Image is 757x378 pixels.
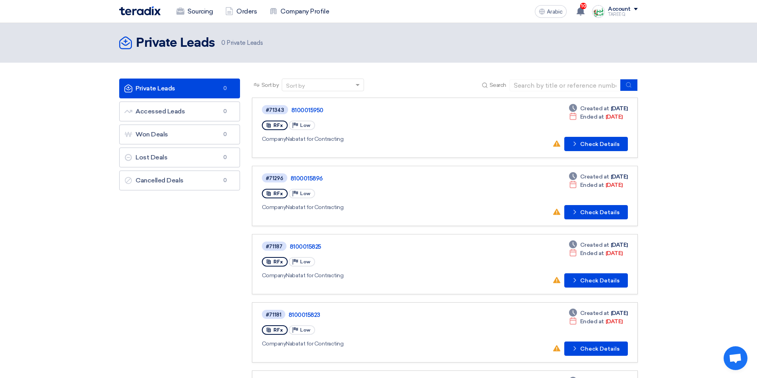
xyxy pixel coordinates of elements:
font: RFx [273,191,283,196]
font: 0 [223,85,227,91]
font: Low [300,123,310,128]
button: Check Details [564,205,628,219]
font: Check Details [580,277,620,284]
font: Company Profile [281,8,329,15]
font: Nabatat for Contracting [286,340,343,347]
a: 8100015950 [291,107,490,114]
font: [DATE] [606,250,623,257]
a: 8100015896 [290,175,489,182]
font: Sourcing [188,8,213,15]
div: Open chat [724,346,747,370]
font: Won Deals [136,130,168,138]
button: Check Details [564,137,628,151]
font: [DATE] [606,182,623,188]
font: Ended at [580,113,604,120]
font: #71187 [266,244,283,249]
font: 0 [223,154,227,160]
font: Arabic [547,8,563,15]
font: 8100015896 [290,175,323,182]
font: [DATE] [606,318,623,325]
font: Created at [580,173,609,180]
font: Sort by [286,83,305,89]
font: RFx [273,123,283,128]
font: Nabatat for Contracting [286,136,343,142]
font: Private Leads [227,39,263,46]
font: [DATE] [611,105,628,112]
font: RFx [273,327,283,333]
font: 0 [223,177,227,183]
font: [DATE] [611,242,628,248]
font: RFx [273,259,283,265]
font: Lost Deals [136,154,167,161]
font: Created at [580,310,609,317]
font: Check Details [580,345,620,352]
font: 8100015950 [291,107,323,114]
font: Cancelled Deals [136,177,184,184]
font: #71296 [266,175,283,181]
button: Check Details [564,342,628,356]
font: Company [262,272,286,279]
font: Orders [236,8,257,15]
button: Check Details [564,273,628,288]
font: 8100015825 [290,243,321,250]
a: 8100015823 [288,311,487,319]
font: Check Details [580,141,620,148]
font: Low [300,259,310,265]
font: [DATE] [611,310,628,317]
a: Cancelled Deals0 [119,171,240,190]
font: Ended at [580,250,604,257]
font: Sort by [261,82,279,88]
input: Search by title or reference number [509,79,621,91]
font: Check Details [580,209,620,216]
font: Account [608,6,631,12]
font: Created at [580,105,609,112]
font: Company [262,340,286,347]
font: Accessed Leads [136,107,185,115]
a: Accessed Leads0 [119,102,240,121]
a: Orders [219,3,263,20]
img: Screenshot___1727703618088.png [592,5,605,18]
font: Nabatat for Contracting [286,272,343,279]
a: 8100015825 [290,243,488,250]
font: 0 [221,39,225,46]
font: #71181 [266,312,281,318]
font: Nabatat for Contracting [286,204,343,211]
font: 8100015823 [288,311,320,319]
font: Ended at [580,318,604,325]
font: 0 [223,108,227,114]
font: #71343 [266,107,284,113]
font: [DATE] [606,113,623,120]
button: Arabic [535,5,567,18]
font: Search [490,82,506,88]
font: Company [262,204,286,211]
font: Created at [580,242,609,248]
font: Low [300,327,310,333]
font: Private Leads [136,37,215,50]
font: 0 [223,131,227,137]
img: Teradix logo [119,6,161,15]
a: Private Leads0 [119,79,240,98]
a: Lost Deals0 [119,148,240,167]
font: 10 [581,3,586,9]
font: Company [262,136,286,142]
a: Sourcing [170,3,219,20]
a: Won Deals0 [119,125,240,144]
font: Ended at [580,182,604,188]
font: TAREEQ [608,12,625,17]
font: [DATE] [611,173,628,180]
font: Private Leads [136,84,175,92]
font: Low [300,191,310,196]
